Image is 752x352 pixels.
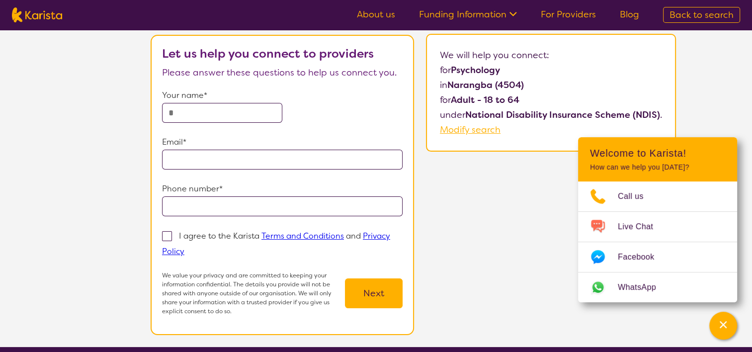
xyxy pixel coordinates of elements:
[261,231,344,241] a: Terms and Conditions
[578,181,737,302] ul: Choose channel
[151,13,414,31] h2: About You
[345,278,403,308] button: Next
[440,92,662,107] p: for
[620,8,639,20] a: Blog
[590,147,725,159] h2: Welcome to Karista!
[162,181,403,196] p: Phone number*
[357,8,395,20] a: About us
[669,9,734,21] span: Back to search
[465,109,660,121] b: National Disability Insurance Scheme (NDIS)
[162,135,403,150] p: Email*
[618,250,666,264] span: Facebook
[162,231,390,257] p: I agree to the Karista and
[162,46,374,62] b: Let us help you connect to providers
[618,219,665,234] span: Live Chat
[578,272,737,302] a: Web link opens in a new tab.
[419,8,517,20] a: Funding Information
[440,124,501,136] a: Modify search
[162,65,403,80] p: Please answer these questions to help us connect you.
[12,7,62,22] img: Karista logo
[440,107,662,122] p: under .
[162,88,403,103] p: Your name*
[578,137,737,302] div: Channel Menu
[663,7,740,23] a: Back to search
[162,231,390,257] a: Privacy Policy
[440,78,662,92] p: in
[451,64,500,76] b: Psychology
[451,94,519,106] b: Adult - 18 to 64
[618,189,656,204] span: Call us
[440,63,662,78] p: for
[590,163,725,172] p: How can we help you [DATE]?
[447,79,524,91] b: Narangba (4504)
[618,280,668,295] span: WhatsApp
[709,312,737,340] button: Channel Menu
[541,8,596,20] a: For Providers
[162,271,345,316] p: We value your privacy and are committed to keeping your information confidential. The details you...
[440,48,662,63] p: We will help you connect:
